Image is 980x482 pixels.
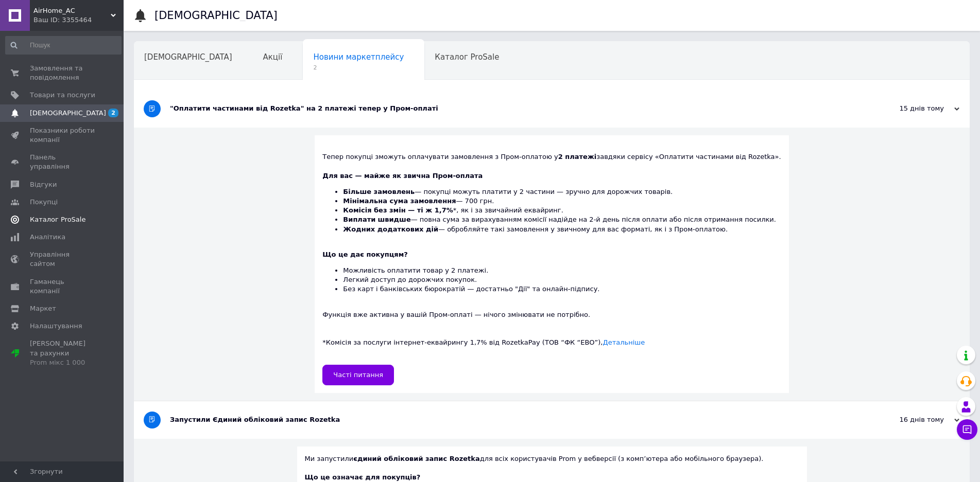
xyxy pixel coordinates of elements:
div: 16 днів тому [856,415,959,424]
span: Каталог ProSale [435,52,499,62]
span: Аналітика [30,233,65,242]
b: Для вас — майже як звична Пром-оплата [322,172,483,180]
div: Функція вже активна у вашій Пром-оплаті — нічого змінювати не потрібно. [322,171,781,319]
span: Відгуки [30,180,57,189]
b: 2 платежі [558,153,597,160]
span: Покупці [30,198,58,207]
li: — покупці можуть платити у 2 частини — зручно для дорожчих товарів. [343,187,781,197]
div: Запустили Єдиний обліковий запис Rozetka [170,415,856,424]
a: Часті питання [322,365,394,385]
li: *, як і за звичайний еквайринг. [343,206,781,215]
h1: [DEMOGRAPHIC_DATA] [154,9,278,22]
b: Виплати [343,216,375,223]
b: Що це означає для покупців? [305,473,421,481]
li: — 700 грн. [343,197,781,206]
span: Часті питання [333,371,383,379]
b: Більше замовлень [343,188,415,195]
b: Комісія без змін — ті ж 1,7% [343,206,453,214]
div: "Оплатити частинами від Rozetka" на 2 платежі тепер у Пром-оплаті [170,104,856,113]
li: — обробляйте такі замовлення у звичному для вас форматі, як і з Пром-оплатою. [343,225,781,234]
div: 15 днів тому [856,104,959,113]
li: — повна сума за вирахуванням комісії надійде на 2-й день після оплати або після отримання посилки. [343,215,781,224]
input: Пошук [5,36,122,55]
span: Акції [263,52,283,62]
span: Панель управління [30,153,95,171]
div: Ваш ID: 3355464 [33,15,124,25]
li: Можливість оплатити товар у 2 платежі. [343,266,781,275]
span: Каталог ProSale [30,215,85,224]
span: [DEMOGRAPHIC_DATA] [30,109,106,118]
div: Prom мікс 1 000 [30,358,95,367]
b: швидше [377,216,410,223]
div: Тепер покупці зможуть оплачувати замовлення з Пром-оплатою у завдяки сервісу «Оплатити частинами ... [322,152,781,162]
span: Управління сайтом [30,250,95,269]
li: Без карт і банківських бюрократій — достатньо "Дії" та онлайн-підпису. [343,284,781,294]
span: Замовлення та повідомлення [30,64,95,82]
b: Мінімальна сума замовлення [343,197,456,205]
span: [PERSON_NAME] та рахунки [30,339,95,367]
button: Чат з покупцем [957,419,977,440]
i: *Комісія за послуги інтернет-еквайрингу 1,7% від RozetkaPay (ТОВ “ФК “ЕВО”), [322,338,603,346]
span: Налаштування [30,322,82,331]
b: єдиний обліковий запис Rozetka [353,455,479,462]
li: Легкий доступ до дорожчих покупок. [343,275,781,284]
b: Жодних додаткових дій [343,225,438,233]
span: Гаманець компанії [30,277,95,296]
span: Показники роботи компанії [30,126,95,145]
span: 2 [108,109,118,117]
span: 2 [313,64,404,72]
a: Детальніше [603,338,645,346]
span: AirHome_АС [33,6,111,15]
span: [DEMOGRAPHIC_DATA] [144,52,232,62]
b: Що це дає покупцям? [322,251,408,258]
span: Новини маркетплейсу [313,52,404,62]
span: Маркет [30,304,56,313]
span: Товари та послуги [30,91,95,100]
